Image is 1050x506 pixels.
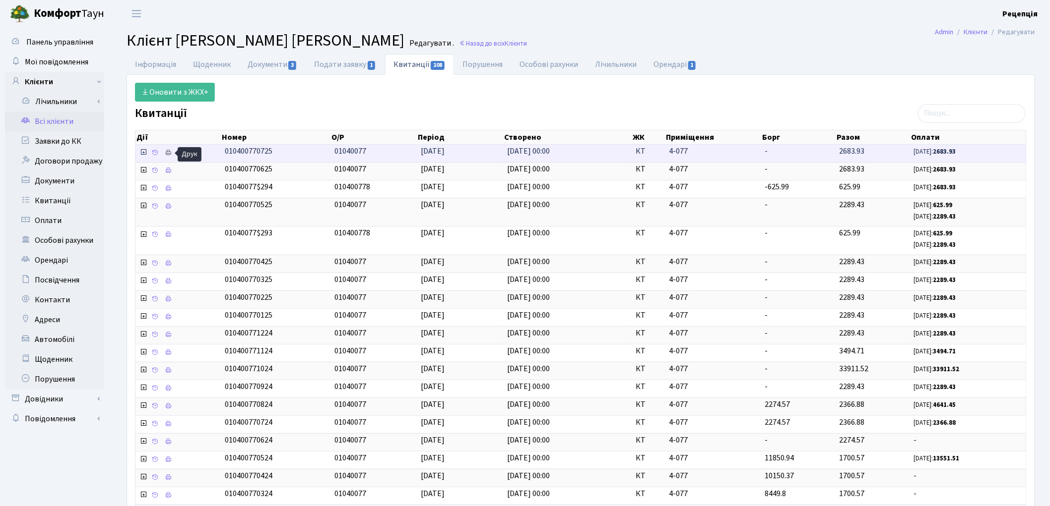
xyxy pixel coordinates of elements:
[239,54,306,75] a: Документи
[5,349,104,369] a: Щоденник
[421,310,445,321] span: [DATE]
[914,400,956,409] small: [DATE]:
[765,363,768,374] span: -
[918,104,1026,123] input: Пошук...
[5,270,104,290] a: Посвідчення
[840,381,865,392] span: 2289.43
[5,409,104,429] a: Повідомлення
[840,146,865,157] span: 2683.93
[914,165,956,174] small: [DATE]:
[933,365,960,374] b: 33911.52
[507,292,550,303] span: [DATE] 00:00
[914,293,956,302] small: [DATE]:
[914,311,956,320] small: [DATE]:
[636,328,661,339] span: КТ
[914,276,956,284] small: [DATE]:
[840,199,865,210] span: 2289.43
[840,164,865,174] span: 2683.93
[421,164,445,174] span: [DATE]
[840,310,865,321] span: 2289.43
[669,274,757,285] span: 4-077
[225,381,272,392] span: 010400770924
[417,130,503,144] th: Період
[5,131,104,151] a: Заявки до КК
[636,227,661,239] span: КТ
[507,452,550,463] span: [DATE] 00:00
[933,329,956,338] b: 2289.43
[920,22,1050,43] nav: breadcrumb
[933,240,956,249] b: 2289.43
[334,399,366,410] span: 01040077
[840,417,865,428] span: 2366.88
[334,488,366,499] span: 01040077
[507,199,550,210] span: [DATE] 00:00
[5,151,104,171] a: Договори продажу
[225,181,272,192] span: 01040077$294
[765,274,768,285] span: -
[185,54,239,75] a: Щоденник
[511,54,587,75] a: Особові рахунки
[507,256,550,267] span: [DATE] 00:00
[124,5,149,22] button: Переключити навігацію
[334,227,370,238] span: 010400778
[669,345,757,357] span: 4-077
[454,54,511,75] a: Порушення
[385,54,454,75] a: Квитанції
[334,470,366,481] span: 01040077
[225,470,272,481] span: 010400770424
[765,199,768,210] span: -
[933,258,956,267] b: 2289.43
[5,32,104,52] a: Панель управління
[933,165,956,174] b: 2683.93
[933,418,956,427] b: 2366.88
[135,107,187,121] label: Квитанції
[914,365,960,374] small: [DATE]:
[914,229,953,238] small: [DATE]:
[840,363,869,374] span: 33911.52
[840,435,865,446] span: 2274.57
[914,418,956,427] small: [DATE]:
[421,181,445,192] span: [DATE]
[914,201,953,210] small: [DATE]:
[636,381,661,393] span: КТ
[431,61,445,70] span: 108
[407,39,454,48] small: Редагувати .
[636,292,661,303] span: КТ
[225,227,272,238] span: 01040077$293
[225,452,272,463] span: 010400770524
[5,191,104,211] a: Квитанції
[5,330,104,349] a: Автомобілі
[5,310,104,330] a: Адреси
[933,454,960,463] b: 13551.51
[5,389,104,409] a: Довідники
[840,181,861,192] span: 625.99
[765,256,768,267] span: -
[25,56,88,67] span: Мої повідомлення
[421,435,445,446] span: [DATE]
[765,488,787,499] span: 8449.8
[669,199,757,211] span: 4-077
[334,345,366,356] span: 01040077
[334,435,366,446] span: 01040077
[836,130,910,144] th: Разом
[135,83,215,102] a: Оновити з ЖКХ+
[669,292,757,303] span: 4-077
[933,147,956,156] b: 2683.93
[636,417,661,428] span: КТ
[665,130,761,144] th: Приміщення
[5,112,104,131] a: Всі клієнти
[507,227,550,238] span: [DATE] 00:00
[225,164,272,174] span: 010400770625
[507,345,550,356] span: [DATE] 00:00
[840,328,865,338] span: 2289.43
[669,452,757,464] span: 4-077
[669,146,757,157] span: 4-077
[669,310,757,321] span: 4-077
[1003,8,1038,20] a: Рецепція
[636,470,661,482] span: КТ
[632,130,665,144] th: ЖК
[334,310,366,321] span: 01040077
[507,328,550,338] span: [DATE] 00:00
[127,54,185,75] a: Інформація
[334,199,366,210] span: 01040077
